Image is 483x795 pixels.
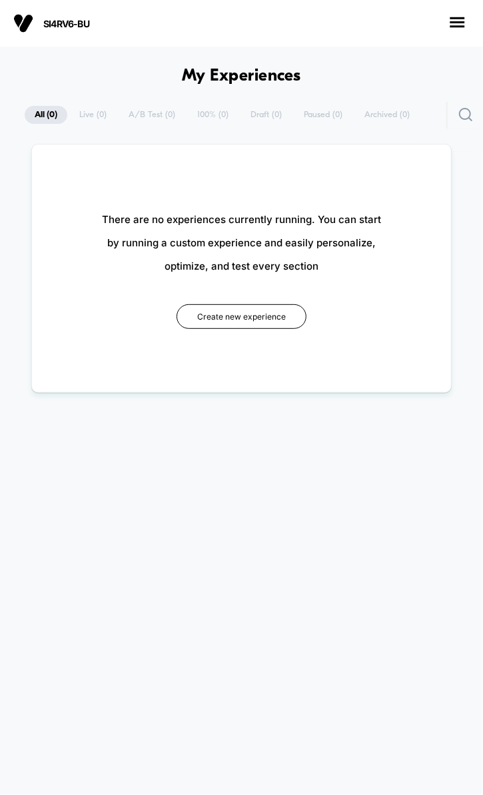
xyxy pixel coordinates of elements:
span: si4rv6-bu [43,18,177,29]
img: Visually logo [13,13,33,33]
button: Create new experience [177,304,306,329]
h1: My Experiences [182,67,301,86]
span: There are no experiences currently running. You can start by running a custom experience and easi... [102,208,381,278]
span: All ( 0 ) [25,106,67,124]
